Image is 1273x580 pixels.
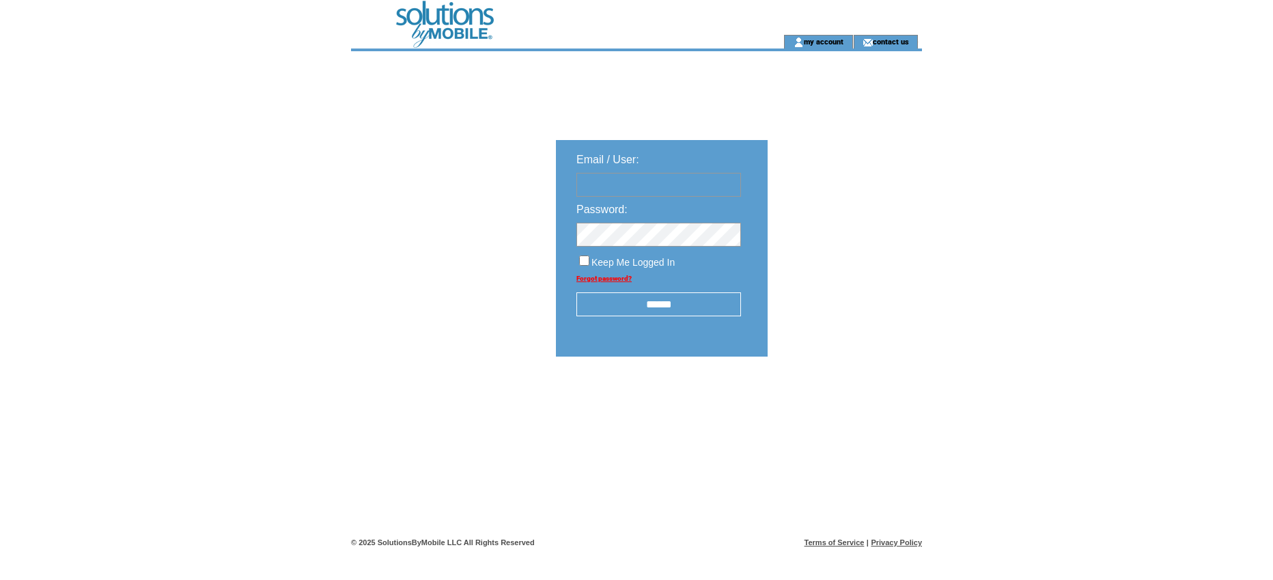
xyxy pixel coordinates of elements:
[576,204,628,215] span: Password:
[576,154,639,165] span: Email / User:
[351,538,535,547] span: © 2025 SolutionsByMobile LLC All Rights Reserved
[867,538,869,547] span: |
[591,257,675,268] span: Keep Me Logged In
[871,538,922,547] a: Privacy Policy
[807,391,876,408] img: transparent.png
[863,37,873,48] img: contact_us_icon.gif
[794,37,804,48] img: account_icon.gif
[873,37,909,46] a: contact us
[805,538,865,547] a: Terms of Service
[576,275,632,282] a: Forgot password?
[804,37,843,46] a: my account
